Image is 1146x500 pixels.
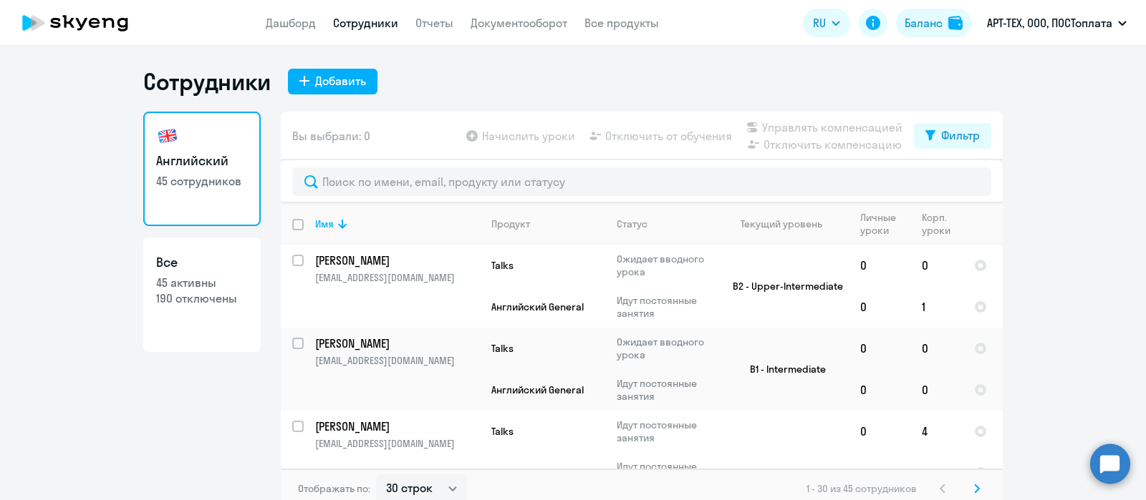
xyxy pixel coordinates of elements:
[860,211,910,237] div: Личные уроки
[491,383,584,396] span: Английский General
[491,342,514,355] span: Talks
[491,259,514,272] span: Talks
[156,275,248,290] p: 45 активны
[315,217,334,230] div: Имя
[910,369,963,411] td: 0
[415,16,453,30] a: Отчеты
[849,452,910,494] td: 0
[288,69,377,94] button: Добавить
[910,328,963,369] td: 0
[910,245,963,286] td: 0
[471,16,567,30] a: Документооборот
[716,245,849,328] td: B2 - Upper-Intermediate
[315,72,366,89] div: Добавить
[292,127,370,144] span: Вы выбрали: 0
[143,237,261,352] a: Все45 активны190 отключены
[617,294,715,320] p: Идут постоянные занятия
[298,482,370,495] span: Отображать по:
[491,466,584,479] span: Английский General
[980,6,1134,40] button: АРТ-ТЕХ, ООО, ПОСТоплата
[333,16,398,30] a: Сотрудники
[803,9,850,37] button: RU
[156,290,248,306] p: 190 отключены
[315,253,477,268] p: [PERSON_NAME]
[727,217,848,230] div: Текущий уровень
[315,418,477,434] p: [PERSON_NAME]
[315,217,479,230] div: Имя
[491,425,514,438] span: Talks
[584,16,659,30] a: Все продукты
[156,253,248,272] h3: Все
[617,217,647,230] div: Статус
[156,173,248,189] p: 45 сотрудников
[914,123,991,149] button: Фильтр
[156,124,179,147] img: english
[987,14,1112,31] p: АРТ-ТЕХ, ООО, ПОСТоплата
[315,418,479,434] a: [PERSON_NAME]
[806,482,917,495] span: 1 - 30 из 45 сотрудников
[910,411,963,452] td: 4
[941,127,980,144] div: Фильтр
[143,112,261,226] a: Английский45 сотрудников
[266,16,316,30] a: Дашборд
[143,67,271,96] h1: Сотрудники
[910,452,963,494] td: 2
[896,9,971,37] button: Балансbalance
[617,418,715,444] p: Идут постоянные занятия
[315,271,479,284] p: [EMAIL_ADDRESS][DOMAIN_NAME]
[315,437,479,450] p: [EMAIL_ADDRESS][DOMAIN_NAME]
[617,253,715,278] p: Ожидает вводного урока
[741,217,822,230] div: Текущий уровень
[617,460,715,486] p: Идут постоянные занятия
[716,328,849,411] td: B1 - Intermediate
[315,335,479,351] a: [PERSON_NAME]
[617,377,715,403] p: Идут постоянные занятия
[849,328,910,369] td: 0
[491,300,584,313] span: Английский General
[156,152,248,170] h3: Английский
[905,14,943,31] div: Баланс
[849,286,910,328] td: 0
[491,217,530,230] div: Продукт
[849,411,910,452] td: 0
[315,253,479,268] a: [PERSON_NAME]
[617,335,715,361] p: Ожидает вводного урока
[948,16,963,30] img: balance
[315,354,479,367] p: [EMAIL_ADDRESS][DOMAIN_NAME]
[849,369,910,411] td: 0
[315,335,477,351] p: [PERSON_NAME]
[849,245,910,286] td: 0
[813,14,826,31] span: RU
[922,211,962,237] div: Корп. уроки
[910,286,963,328] td: 1
[292,167,991,196] input: Поиск по имени, email, продукту или статусу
